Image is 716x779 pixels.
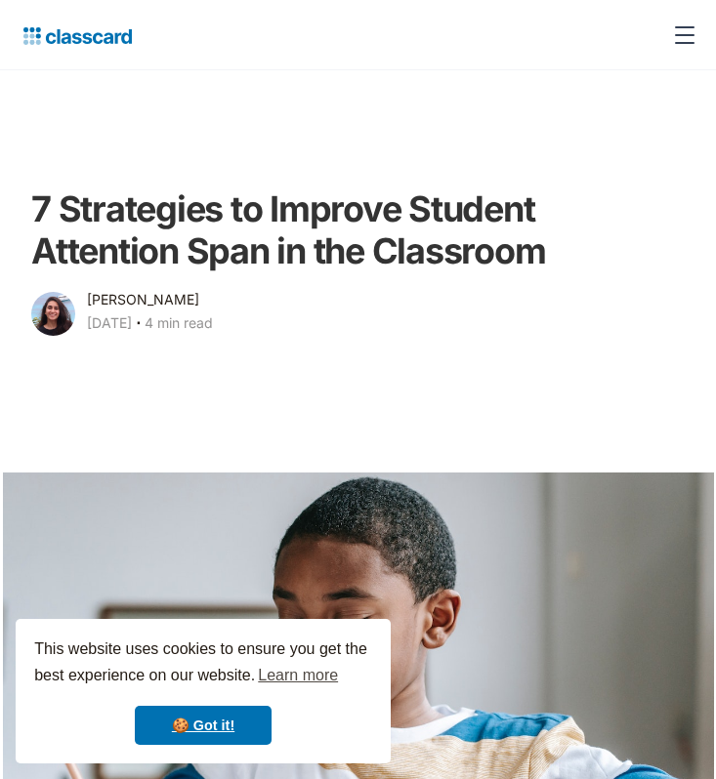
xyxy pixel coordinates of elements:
a: home [16,21,132,49]
span: This website uses cookies to ensure you get the best experience on our website. [34,637,372,690]
div: [DATE] [87,311,132,335]
div: cookieconsent [16,619,391,763]
div: ‧ [132,311,145,339]
div: 4 min read [145,311,213,335]
a: dismiss cookie message [135,706,272,745]
div: [PERSON_NAME] [87,288,199,311]
h1: 7 Strategies to Improve Student Attention Span in the Classroom [31,188,640,272]
a: learn more about cookies [255,661,341,690]
div: menu [661,12,700,59]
